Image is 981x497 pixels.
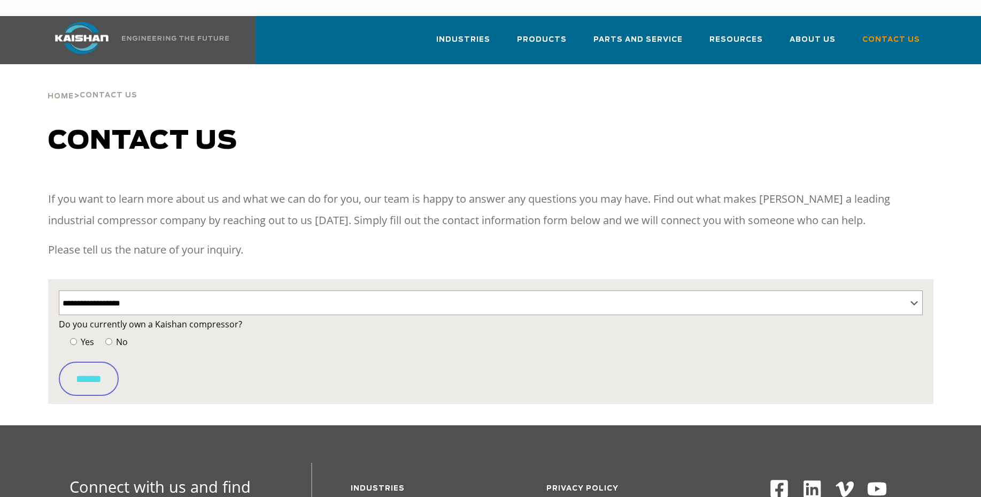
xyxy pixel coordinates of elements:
[48,64,137,105] div: >
[862,26,920,62] a: Contact Us
[122,36,229,41] img: Engineering the future
[79,336,94,348] span: Yes
[80,92,137,99] span: Contact Us
[59,317,923,332] label: Do you currently own a Kaishan compressor?
[59,317,923,396] form: Contact form
[546,485,619,492] a: Privacy Policy
[593,34,683,46] span: Parts and Service
[48,239,933,261] p: Please tell us the nature of your inquiry.
[709,26,763,62] a: Resources
[517,34,567,46] span: Products
[790,34,836,46] span: About Us
[862,34,920,46] span: Contact Us
[436,34,490,46] span: Industries
[709,34,763,46] span: Resources
[42,22,122,54] img: kaishan logo
[105,338,112,345] input: No
[351,485,405,492] a: Industries
[790,26,836,62] a: About Us
[517,26,567,62] a: Products
[48,91,74,101] a: Home
[593,26,683,62] a: Parts and Service
[48,93,74,100] span: Home
[70,338,77,345] input: Yes
[42,16,231,64] a: Kaishan USA
[48,128,237,154] span: Contact us
[114,336,128,348] span: No
[436,26,490,62] a: Industries
[836,481,854,497] img: Vimeo
[48,188,933,231] p: If you want to learn more about us and what we can do for you, our team is happy to answer any qu...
